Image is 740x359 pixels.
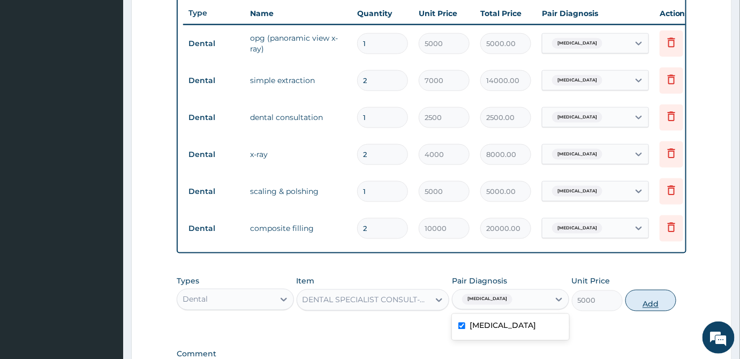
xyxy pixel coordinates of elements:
label: Pair Diagnosis [452,276,507,287]
th: Actions [654,3,708,24]
span: [MEDICAL_DATA] [552,223,602,234]
textarea: Type your message and hit 'Enter' [5,243,204,280]
label: Item [297,276,315,287]
th: Total Price [475,3,537,24]
td: dental consultation [245,107,352,128]
label: Unit Price [572,276,610,287]
span: [MEDICAL_DATA] [552,186,602,197]
td: Dental [183,182,245,201]
button: Add [625,290,676,311]
th: Unit Price [413,3,475,24]
td: Dental [183,145,245,164]
td: Dental [183,34,245,54]
span: [MEDICAL_DATA] [552,112,602,123]
td: Dental [183,71,245,91]
th: Quantity [352,3,413,24]
td: composite filling [245,218,352,239]
label: Types [177,277,199,286]
td: Dental [183,108,245,128]
div: DENTAL SPECIALIST CONSULT-ORTHODONTIST [303,295,431,305]
span: [MEDICAL_DATA] [552,38,602,49]
label: [MEDICAL_DATA] [470,320,536,331]
th: Pair Diagnosis [537,3,654,24]
td: simple extraction [245,70,352,91]
th: Name [245,3,352,24]
td: scaling & polshing [245,181,352,202]
div: Minimize live chat window [176,5,201,31]
label: Comment [177,350,686,359]
td: x-ray [245,144,352,165]
td: Dental [183,219,245,238]
div: Chat with us now [56,60,180,74]
span: [MEDICAL_DATA] [462,294,512,305]
span: [MEDICAL_DATA] [552,75,602,86]
span: [MEDICAL_DATA] [552,149,602,160]
span: We're online! [62,110,148,218]
td: opg (panoramic view x-ray) [245,27,352,59]
th: Type [183,3,245,23]
img: d_794563401_company_1708531726252_794563401 [20,54,43,80]
div: Dental [183,294,208,305]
